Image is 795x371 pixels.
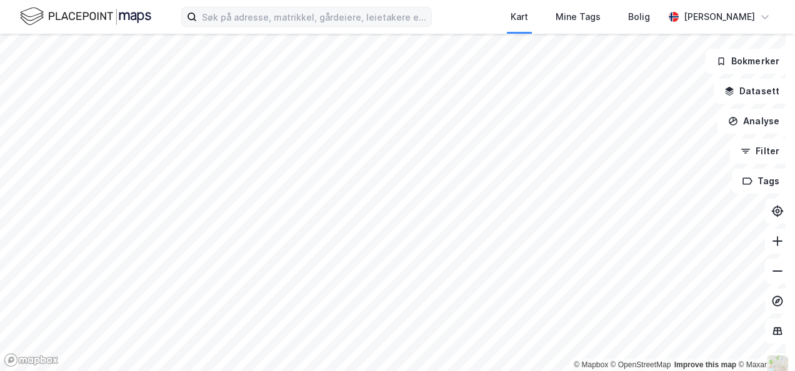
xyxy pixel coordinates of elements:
[556,9,601,24] div: Mine Tags
[611,360,671,369] a: OpenStreetMap
[732,169,790,194] button: Tags
[730,139,790,164] button: Filter
[684,9,755,24] div: [PERSON_NAME]
[20,6,151,27] img: logo.f888ab2527a4732fd821a326f86c7f29.svg
[197,7,431,26] input: Søk på adresse, matrikkel, gårdeiere, leietakere eller personer
[511,9,528,24] div: Kart
[732,311,795,371] div: Kontrollprogram for chat
[4,353,59,367] a: Mapbox homepage
[574,360,608,369] a: Mapbox
[674,360,736,369] a: Improve this map
[732,311,795,371] iframe: Chat Widget
[706,49,790,74] button: Bokmerker
[714,79,790,104] button: Datasett
[717,109,790,134] button: Analyse
[628,9,650,24] div: Bolig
